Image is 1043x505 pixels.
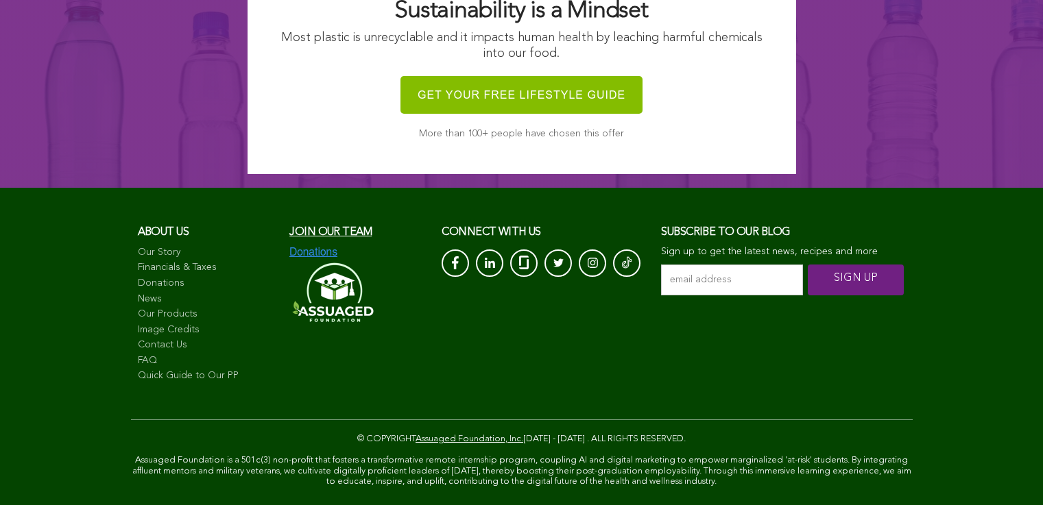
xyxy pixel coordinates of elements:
[138,354,276,368] a: FAQ
[519,256,529,269] img: glassdoor_White
[138,338,276,352] a: Contact Us
[275,30,769,62] p: Most plastic is unrecyclable and it impacts human health by leaching harmful chemicals into our f...
[138,277,276,291] a: Donations
[442,227,541,238] span: CONNECT with us
[138,369,276,383] a: Quick Guide to Our PP
[808,264,904,295] input: SIGN UP
[974,439,1043,505] iframe: Chat Widget
[275,127,769,140] p: More than 100+ people have chosen this offer
[661,246,905,258] p: Sign up to get the latest news, recipes and more
[289,227,372,238] a: Join our team
[289,258,374,326] img: Assuaged-Foundation-Logo-White
[132,456,911,486] span: Assuaged Foundation is a 501c(3) non-profit that fosters a transformative remote internship progr...
[138,246,276,260] a: Our Story
[661,222,905,243] h3: Subscribe to our blog
[400,69,643,121] img: Get your FREE lifestyle guide
[622,256,632,269] img: Tik-Tok-Icon
[138,227,189,238] span: About us
[416,434,523,443] a: Assuaged Foundation, Inc.
[138,308,276,321] a: Our Products
[661,264,803,295] input: email address
[138,293,276,306] a: News
[357,434,686,443] span: © COPYRIGHT [DATE] - [DATE] . ALL RIGHTS RESERVED.
[138,261,276,275] a: Financials & Taxes
[289,246,337,258] img: Donations
[138,323,276,337] a: Image Credits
